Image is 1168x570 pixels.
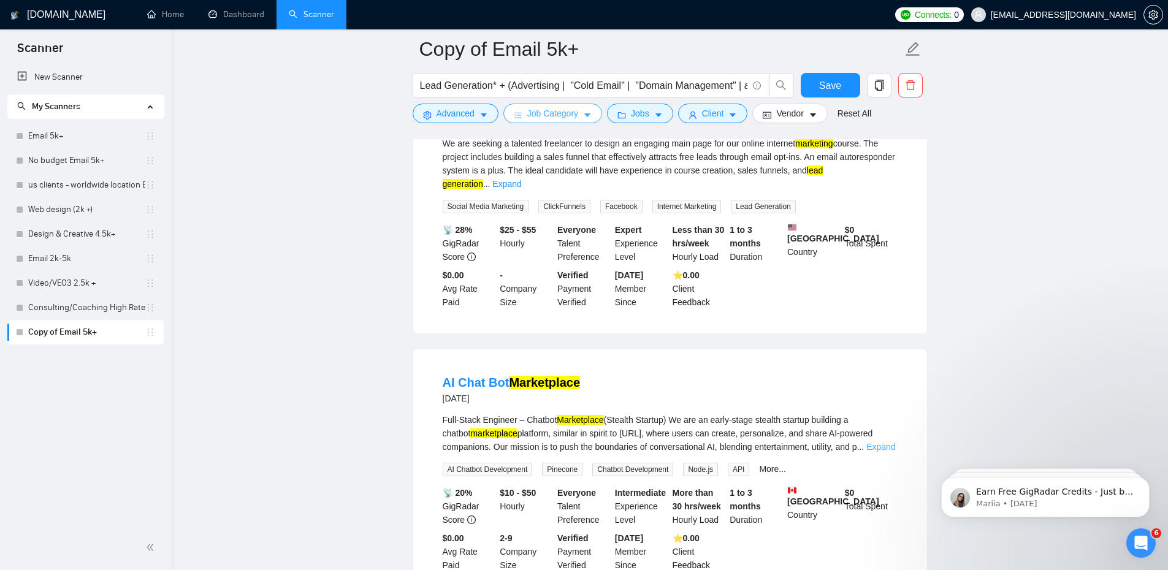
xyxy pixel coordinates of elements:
[28,173,145,197] a: us clients - worldwide location Email 5k+
[7,124,164,148] li: Email 5k+
[819,78,841,93] span: Save
[146,541,158,553] span: double-left
[440,223,498,264] div: GigRadar Score
[678,104,748,123] button: userClientcaret-down
[557,533,589,543] b: Verified
[954,8,959,21] span: 0
[413,104,498,123] button: settingAdvancedcaret-down
[28,124,145,148] a: Email 5k+
[731,200,795,213] span: Lead Generation
[670,486,728,526] div: Hourly Load
[28,320,145,344] a: Copy of Email 5k+
[145,278,155,288] span: holder
[673,225,725,248] b: Less than 30 hrs/week
[866,442,895,452] a: Expand
[500,270,503,280] b: -
[7,173,164,197] li: us clients - worldwide location Email 5k+
[673,488,721,511] b: More than 30 hrs/week
[7,65,164,89] li: New Scanner
[443,270,464,280] b: $0.00
[443,463,533,476] span: AI Chatbot Development
[440,486,498,526] div: GigRadar Score
[592,463,673,476] span: Chatbot Development
[673,533,700,543] b: ⭐️ 0.00
[28,197,145,222] a: Web design (2k +)
[845,225,855,235] b: $ 0
[728,110,737,120] span: caret-down
[631,107,649,120] span: Jobs
[899,80,922,91] span: delete
[289,9,334,20] a: searchScanner
[443,533,464,543] b: $0.00
[437,107,475,120] span: Advanced
[776,107,803,120] span: Vendor
[974,10,983,19] span: user
[479,110,488,120] span: caret-down
[443,413,898,454] div: Full-Stack Engineer – Chatbot (Stealth Startup) We are an early-stage stealth startup building a ...
[497,268,555,309] div: Company Size
[497,486,555,526] div: Hourly
[443,179,483,189] mark: generation
[600,200,643,213] span: Facebook
[557,415,603,425] mark: Marketplace
[752,104,827,123] button: idcardVendorcaret-down
[145,229,155,239] span: holder
[901,10,910,20] img: upwork-logo.png
[10,6,19,25] img: logo
[470,428,517,438] mark: marketplace
[557,225,596,235] b: Everyone
[7,148,164,173] li: No budget Email 5k+
[1151,528,1161,538] span: 6
[145,156,155,165] span: holder
[857,442,865,452] span: ...
[527,107,578,120] span: Job Category
[753,82,761,89] span: info-circle
[145,180,155,190] span: holder
[673,270,700,280] b: ⭐️ 0.00
[423,110,432,120] span: setting
[500,488,536,498] b: $10 - $50
[17,102,26,110] span: search
[785,223,842,264] div: Country
[787,486,879,506] b: [GEOGRAPHIC_DATA]
[787,223,879,243] b: [GEOGRAPHIC_DATA]
[801,73,860,97] button: Save
[443,225,473,235] b: 📡 28%
[785,486,842,526] div: Country
[7,295,164,320] li: Consulting/Coaching High Rates only
[898,73,923,97] button: delete
[420,78,747,93] input: Search Freelance Jobs...
[483,179,490,189] span: ...
[28,222,145,246] a: Design & Creative 4.5k+
[727,223,785,264] div: Duration
[769,73,793,97] button: search
[500,225,536,235] b: $25 - $55
[1143,5,1163,25] button: setting
[208,9,264,20] a: dashboardDashboard
[730,225,761,248] b: 1 to 3 months
[615,225,642,235] b: Expert
[842,486,900,526] div: Total Spent
[702,107,724,120] span: Client
[759,464,786,474] a: More...
[28,271,145,295] a: Video/VEO3 2.5k +
[1143,10,1163,20] a: setting
[542,463,582,476] span: Pinecone
[443,376,581,389] a: AI Chat BotMarketplace
[557,488,596,498] b: Everyone
[613,223,670,264] div: Experience Level
[842,223,900,264] div: Total Spent
[788,486,796,495] img: 🇨🇦
[145,254,155,264] span: holder
[728,463,749,476] span: API
[514,110,522,120] span: bars
[145,205,155,215] span: holder
[497,223,555,264] div: Hourly
[492,179,521,189] a: Expand
[28,246,145,271] a: Email 2k-5k
[28,295,145,320] a: Consulting/Coaching High Rates only
[467,515,476,524] span: info-circle
[868,80,891,91] span: copy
